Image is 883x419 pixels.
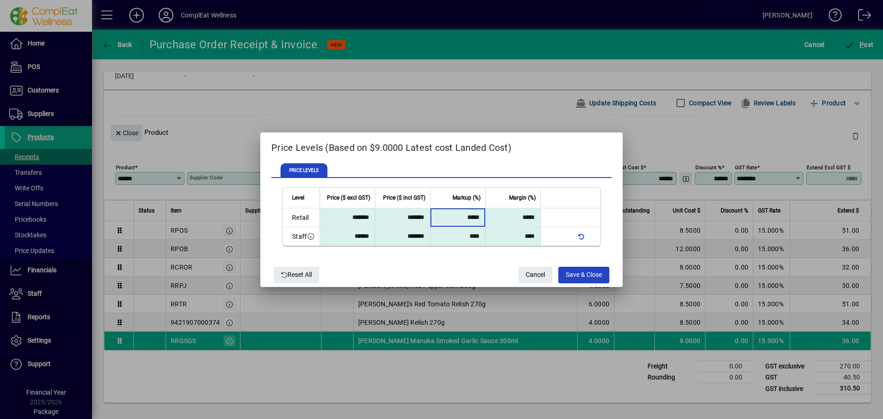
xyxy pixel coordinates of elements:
[281,163,327,178] span: PRICE LEVELS
[526,267,545,282] span: Cancel
[518,267,552,283] button: Cancel
[260,132,623,159] h2: Price Levels (Based on $9.0000 Latest cost Landed Cost)
[558,267,609,283] button: Save & Close
[283,227,320,246] td: Staff
[566,267,602,282] span: Save & Close
[509,193,536,203] span: Margin (%)
[281,267,312,282] span: Reset All
[292,193,304,203] span: Level
[274,267,319,283] button: Reset All
[327,193,370,203] span: Price ($ excl GST)
[383,193,425,203] span: Price ($ incl GST)
[453,193,481,203] span: Markup (%)
[283,208,320,227] td: Retail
